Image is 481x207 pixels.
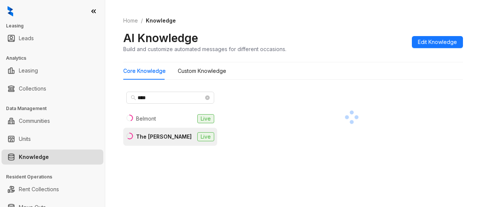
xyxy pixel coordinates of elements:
h3: Data Management [6,105,105,112]
li: Rent Collections [2,182,103,197]
li: Units [2,131,103,147]
a: Leasing [19,63,38,78]
li: Leasing [2,63,103,78]
div: Build and customize automated messages for different occasions. [123,45,286,53]
span: Knowledge [146,17,176,24]
span: Edit Knowledge [418,38,457,46]
span: search [131,95,136,100]
h3: Resident Operations [6,174,105,180]
div: The [PERSON_NAME] [136,133,192,141]
span: close-circle [205,95,210,100]
button: Edit Knowledge [412,36,463,48]
a: Home [122,17,139,25]
a: Collections [19,81,46,96]
a: Rent Collections [19,182,59,197]
li: / [141,17,143,25]
a: Units [19,131,31,147]
div: Core Knowledge [123,67,166,75]
h3: Analytics [6,55,105,62]
div: Belmont [136,115,156,123]
div: Custom Knowledge [178,67,226,75]
h2: AI Knowledge [123,31,198,45]
span: Live [197,132,214,141]
img: logo [8,6,13,17]
a: Knowledge [19,150,49,165]
h3: Leasing [6,23,105,29]
li: Knowledge [2,150,103,165]
li: Leads [2,31,103,46]
span: Live [197,114,214,123]
li: Communities [2,113,103,128]
a: Communities [19,113,50,128]
li: Collections [2,81,103,96]
a: Leads [19,31,34,46]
